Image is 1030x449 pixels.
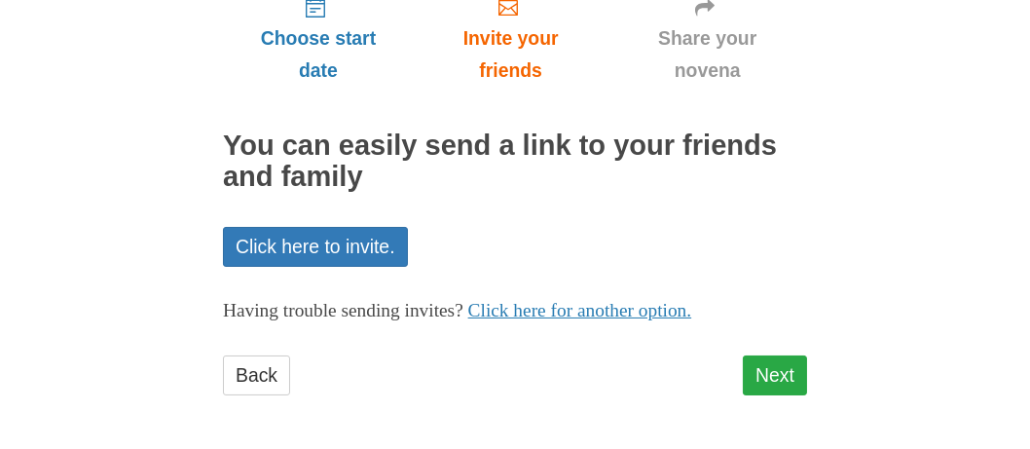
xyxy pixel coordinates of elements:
[223,227,408,267] a: Click here to invite.
[223,300,463,320] span: Having trouble sending invites?
[242,22,394,87] span: Choose start date
[223,355,290,395] a: Back
[223,131,807,193] h2: You can easily send a link to your friends and family
[627,22,788,87] span: Share your novena
[743,355,807,395] a: Next
[433,22,588,87] span: Invite your friends
[468,300,692,320] a: Click here for another option.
